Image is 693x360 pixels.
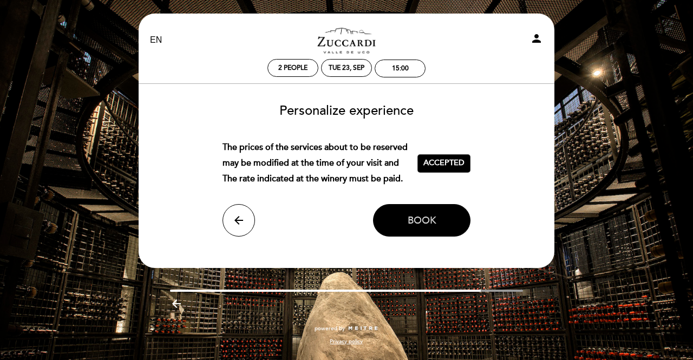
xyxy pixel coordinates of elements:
button: Accepted [417,154,470,173]
i: person [530,32,543,45]
a: powered by [315,325,378,332]
button: arrow_back [223,204,255,237]
i: arrow_backward [170,297,183,310]
button: Book [373,204,470,237]
img: MEITRE [348,326,378,331]
a: Privacy policy [330,338,363,345]
div: 15:00 [392,64,409,73]
span: powered by [315,325,345,332]
a: Zuccardi Valle de Uco - Turismo [279,25,414,55]
button: person [530,32,543,49]
span: Accepted [423,158,465,169]
span: 2 people [278,64,308,72]
span: Book [408,214,436,226]
div: The prices of the services about to be reserved may be modified at the time of your visit and The... [223,140,418,186]
span: Personalize experience [279,103,414,119]
i: arrow_back [232,214,245,227]
div: Tue 23, Sep [329,64,364,72]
